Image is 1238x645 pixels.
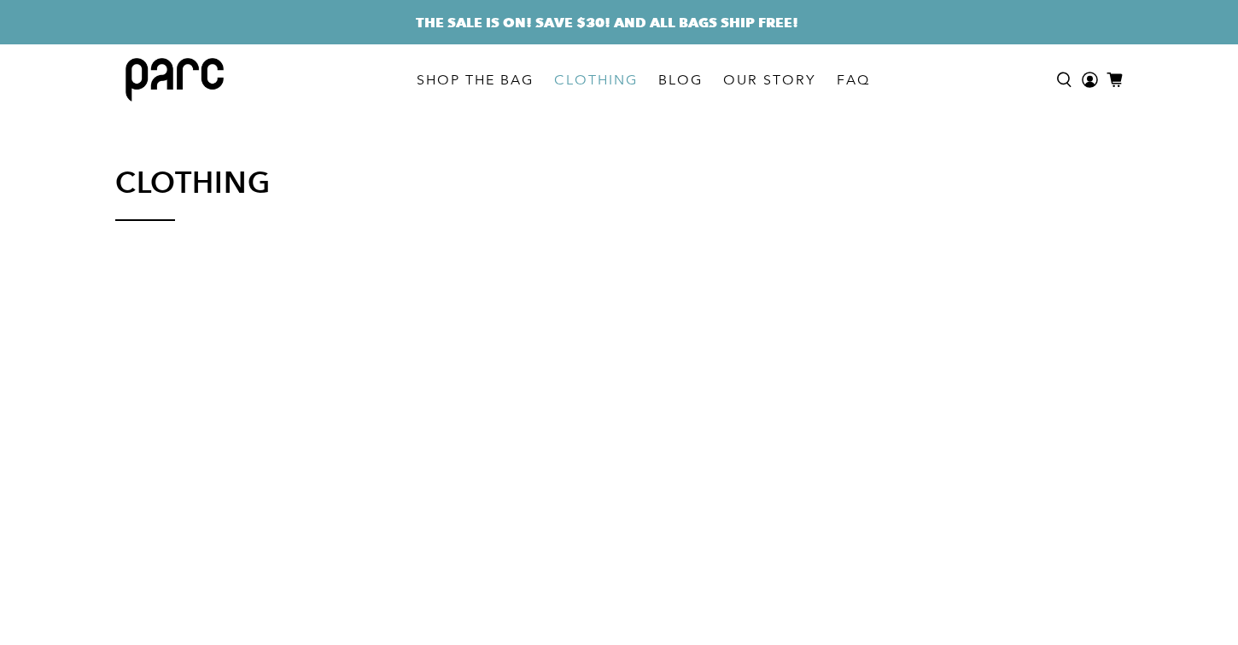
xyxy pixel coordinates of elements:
[544,56,648,104] a: CLOTHING
[648,56,713,104] a: BLOG
[126,58,224,102] img: parc bag logo
[713,56,826,104] a: OUR STORY
[406,44,880,115] nav: main navigation
[406,56,544,104] a: SHOP THE BAG
[416,12,798,32] a: THE SALE IS ON! SAVE $30! AND ALL BAGS SHIP FREE!
[115,166,271,199] h1: Clothing
[826,56,880,104] a: FAQ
